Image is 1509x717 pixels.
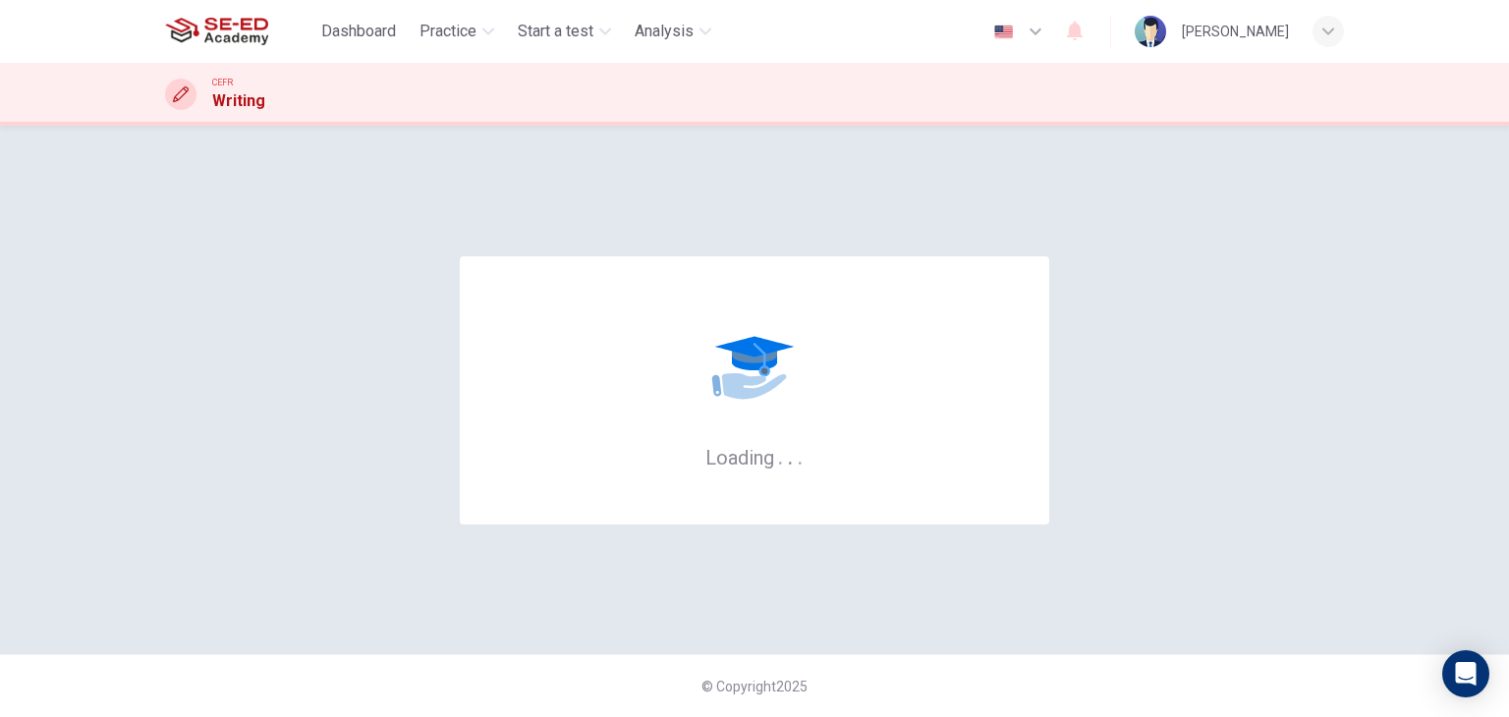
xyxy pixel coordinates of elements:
[212,76,233,89] span: CEFR
[797,439,804,471] h6: .
[787,439,794,471] h6: .
[701,679,808,694] span: © Copyright 2025
[627,14,719,49] button: Analysis
[419,20,476,43] span: Practice
[991,25,1016,39] img: en
[313,14,404,49] button: Dashboard
[165,12,268,51] img: SE-ED Academy logo
[1442,650,1489,697] div: Open Intercom Messenger
[635,20,694,43] span: Analysis
[321,20,396,43] span: Dashboard
[777,439,784,471] h6: .
[510,14,619,49] button: Start a test
[1182,20,1289,43] div: [PERSON_NAME]
[705,444,804,469] h6: Loading
[165,12,313,51] a: SE-ED Academy logo
[1135,16,1166,47] img: Profile picture
[212,89,265,113] h1: Writing
[412,14,502,49] button: Practice
[518,20,593,43] span: Start a test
